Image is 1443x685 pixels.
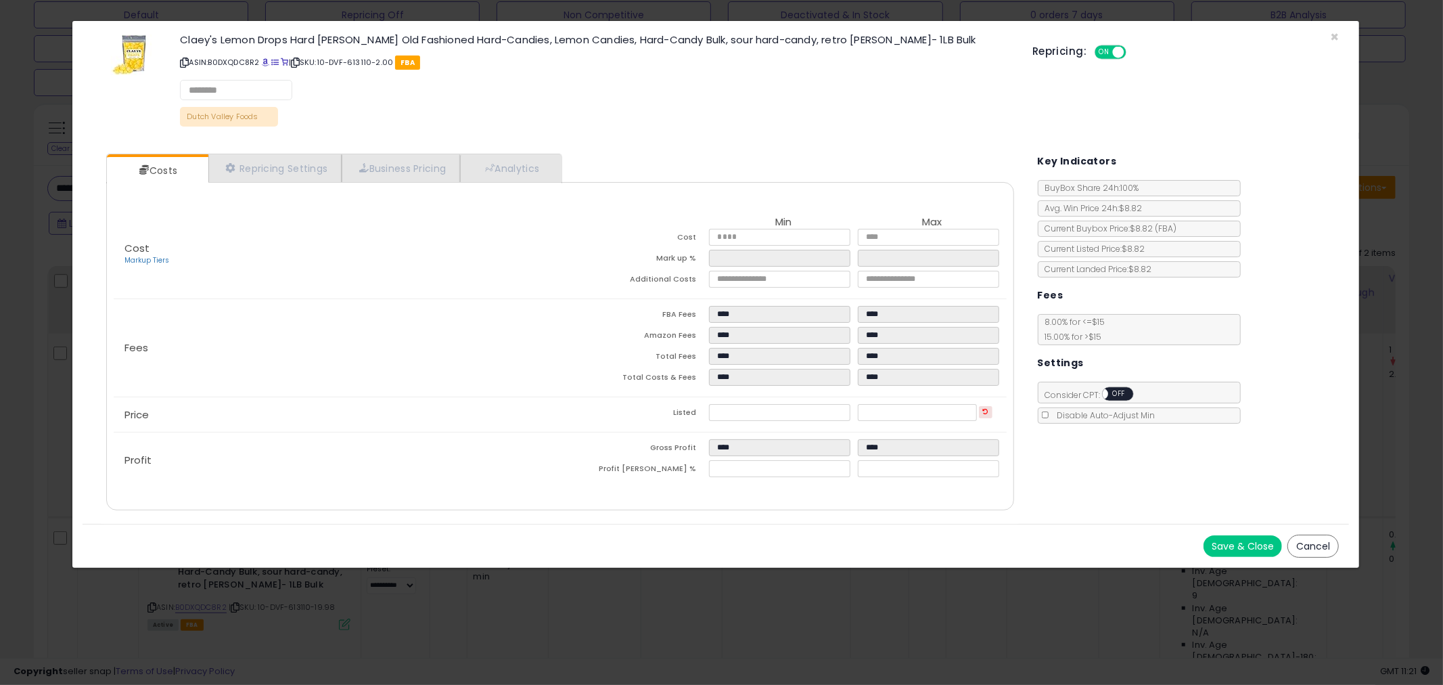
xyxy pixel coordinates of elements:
[114,410,560,420] p: Price
[271,57,279,68] a: All offer listings
[395,56,420,70] span: FBA
[180,35,1012,45] h3: Claey's Lemon Drops Hard [PERSON_NAME] Old Fashioned Hard-Candies, Lemon Candies, Hard-Candy Bulk...
[124,255,169,265] a: Markup Tiers
[560,327,709,348] td: Amazon Fees
[1204,535,1282,557] button: Save & Close
[560,250,709,271] td: Mark up %
[560,229,709,250] td: Cost
[1038,263,1152,275] span: Current Landed Price: $8.82
[114,243,560,266] p: Cost
[107,157,207,184] a: Costs
[1038,153,1117,170] h5: Key Indicators
[560,369,709,390] td: Total Costs & Fees
[1038,182,1139,194] span: BuyBox Share 24h: 100%
[281,57,288,68] a: Your listing only
[1038,202,1143,214] span: Avg. Win Price 24h: $8.82
[1038,316,1105,342] span: 8.00 % for <= $15
[1287,535,1339,558] button: Cancel
[560,460,709,481] td: Profit [PERSON_NAME] %
[1038,389,1151,401] span: Consider CPT:
[262,57,269,68] a: BuyBox page
[342,154,460,182] a: Business Pricing
[111,35,152,75] img: 41rJM8PQ+AL._SL60_.jpg
[1051,410,1155,421] span: Disable Auto-Adjust Min
[1108,389,1130,400] span: OFF
[208,154,342,182] a: Repricing Settings
[858,217,1007,229] th: Max
[460,154,560,182] a: Analytics
[560,404,709,425] td: Listed
[114,455,560,466] p: Profit
[1038,287,1063,304] h5: Fees
[1155,223,1177,234] span: ( FBA )
[180,51,1012,73] p: ASIN: B0DXQDC8R2 | SKU: 10-DVF-613110-2.00
[1096,47,1113,58] span: ON
[560,439,709,460] td: Gross Profit
[1038,355,1084,372] h5: Settings
[1130,223,1177,234] span: $8.82
[560,306,709,327] td: FBA Fees
[180,107,278,127] p: Dutch Valley Foods
[1038,331,1102,342] span: 15.00 % for > $15
[1124,47,1146,58] span: OFF
[560,271,709,292] td: Additional Costs
[709,217,858,229] th: Min
[1038,243,1145,255] span: Current Listed Price: $8.82
[1032,46,1086,57] h5: Repricing:
[1330,27,1339,47] span: ×
[560,348,709,369] td: Total Fees
[1038,223,1177,234] span: Current Buybox Price:
[114,342,560,353] p: Fees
